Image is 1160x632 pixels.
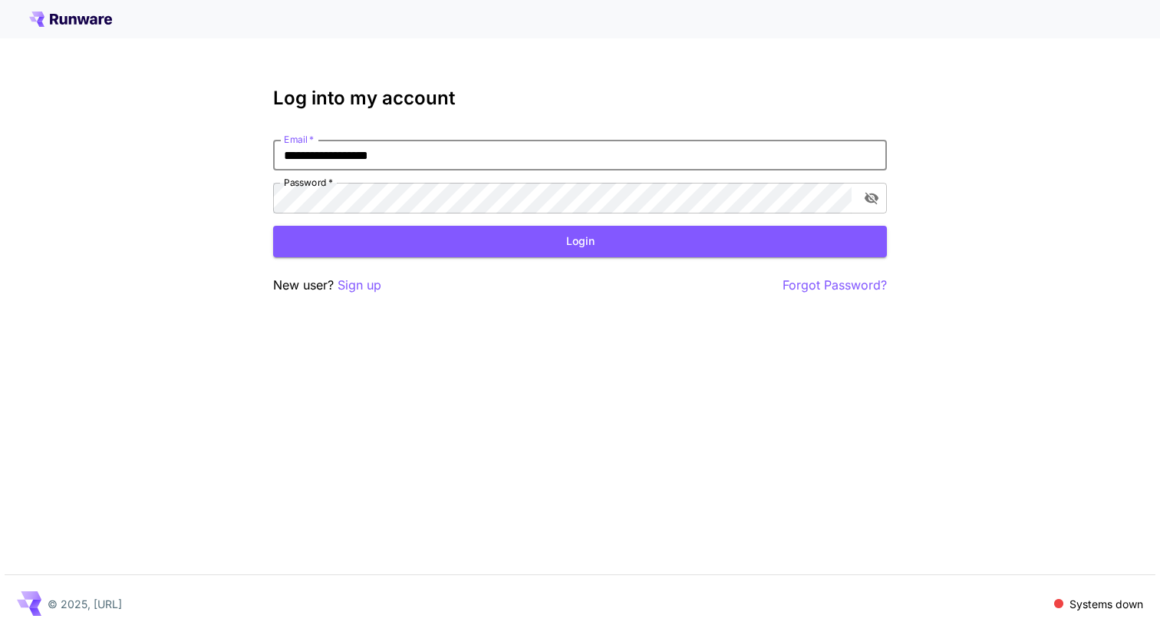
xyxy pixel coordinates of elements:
[783,276,887,295] button: Forgot Password?
[273,88,887,109] h3: Log into my account
[273,226,887,257] button: Login
[48,596,122,612] p: © 2025, [URL]
[858,184,885,212] button: toggle password visibility
[284,176,333,189] label: Password
[1069,596,1143,612] p: Systems down
[284,133,314,146] label: Email
[338,276,381,295] button: Sign up
[273,276,381,295] p: New user?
